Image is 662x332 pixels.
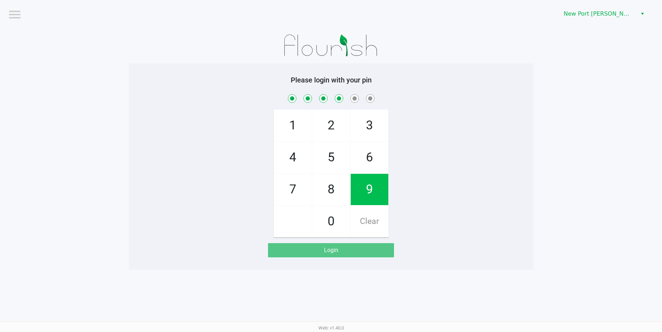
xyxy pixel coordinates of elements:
[351,110,388,141] span: 3
[312,206,350,237] span: 0
[318,325,344,331] span: Web: v1.40.0
[637,7,647,20] button: Select
[312,110,350,141] span: 2
[274,142,312,173] span: 4
[312,142,350,173] span: 5
[351,206,388,237] span: Clear
[134,76,528,84] h5: Please login with your pin
[351,174,388,205] span: 9
[351,142,388,173] span: 6
[564,10,633,18] span: New Port [PERSON_NAME]
[274,110,312,141] span: 1
[274,174,312,205] span: 7
[312,174,350,205] span: 8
